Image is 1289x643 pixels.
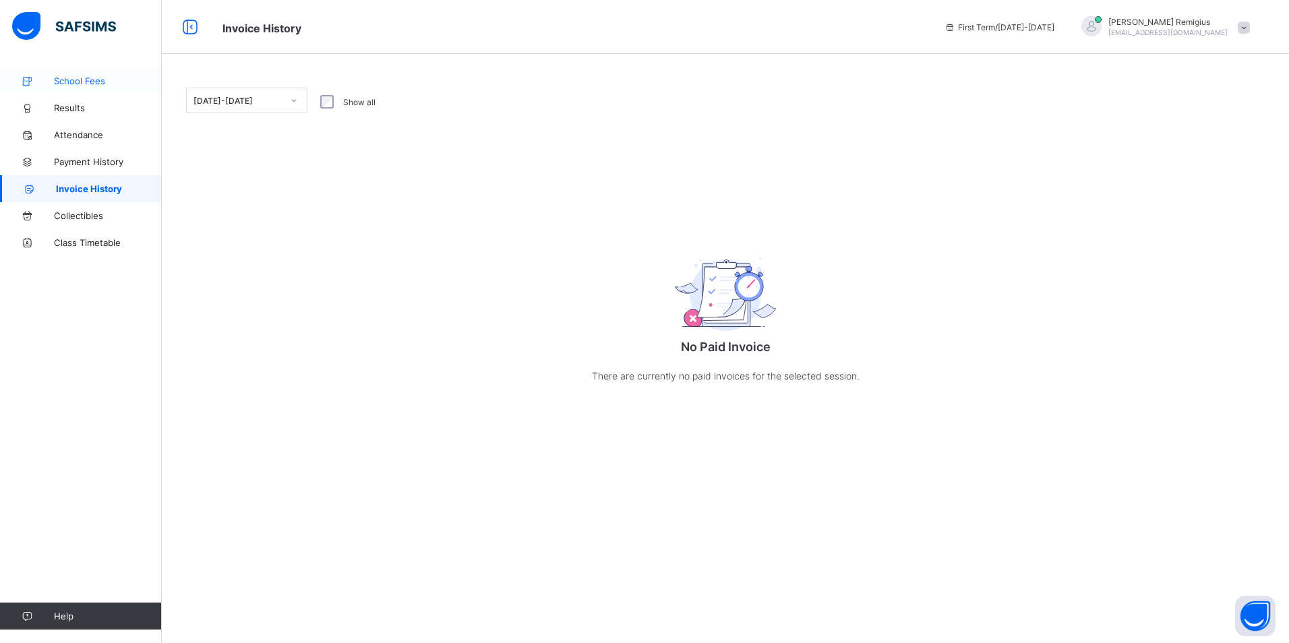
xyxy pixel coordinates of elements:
span: School Fees [222,22,301,35]
div: [DATE]-[DATE] [193,96,282,106]
span: Collectibles [54,210,162,221]
label: Show all [343,97,376,107]
img: safsims [12,12,116,40]
div: UgwuRemigius [1068,16,1257,38]
p: There are currently no paid invoices for the selected session. [591,367,860,384]
span: Results [54,102,162,113]
span: Invoice History [56,183,162,194]
span: Help [54,611,161,621]
span: Attendance [54,129,162,140]
span: Payment History [54,156,162,167]
div: No Paid Invoice [591,220,860,411]
span: School Fees [54,75,162,86]
span: [PERSON_NAME] Remigius [1108,17,1228,27]
span: session/term information [945,22,1054,32]
span: [EMAIL_ADDRESS][DOMAIN_NAME] [1108,28,1228,36]
img: empty_exam.25ac31c7e64bfa8fcc0a6b068b22d071.svg [675,257,776,331]
p: No Paid Invoice [591,340,860,354]
span: Class Timetable [54,237,162,248]
button: Open asap [1235,596,1276,636]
